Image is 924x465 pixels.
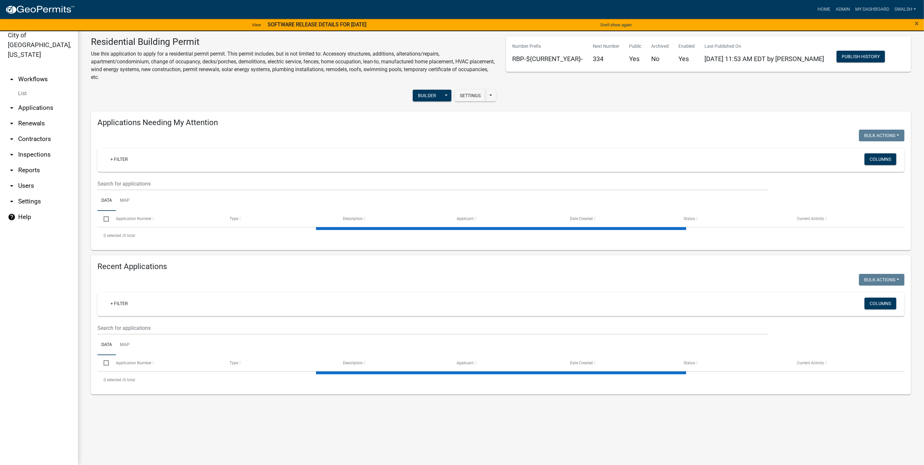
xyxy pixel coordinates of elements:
[104,233,124,238] span: 0 selected /
[8,166,16,174] i: arrow_drop_down
[564,355,677,371] datatable-header-cell: Date Created
[116,190,133,211] a: Map
[791,355,905,371] datatable-header-cell: Current Activity
[598,19,634,30] button: Don't show again
[8,182,16,190] i: arrow_drop_down
[677,211,791,226] datatable-header-cell: Status
[915,19,919,28] span: ×
[343,216,363,221] span: Description
[797,361,824,365] span: Current Activity
[104,378,124,382] span: 0 selected /
[684,216,695,221] span: Status
[652,43,669,50] p: Archived
[833,3,853,16] a: Admin
[865,298,896,309] button: Columns
[337,355,450,371] datatable-header-cell: Description
[230,361,238,365] span: Type
[97,177,768,190] input: Search for applications
[705,43,824,50] p: Last Published On
[413,90,441,101] button: Builder
[116,216,152,221] span: Application Number
[223,211,337,226] datatable-header-cell: Type
[116,335,133,355] a: Map
[268,21,366,28] strong: SOFTWARE RELEASE DETAILS FOR [DATE]
[97,321,768,335] input: Search for applications
[97,335,116,355] a: Data
[8,151,16,159] i: arrow_drop_down
[105,153,133,165] a: + Filter
[8,198,16,205] i: arrow_drop_down
[570,216,593,221] span: Date Created
[865,153,896,165] button: Columns
[652,55,669,63] h5: No
[629,43,642,50] p: Public
[815,3,833,16] a: Home
[457,216,474,221] span: Applicant
[230,216,238,221] span: Type
[97,355,110,371] datatable-header-cell: Select
[892,3,919,16] a: swalsh
[455,90,486,101] button: Settings
[629,55,642,63] h5: Yes
[97,118,905,127] h4: Applications Needing My Attention
[223,355,337,371] datatable-header-cell: Type
[859,274,905,286] button: Bulk Actions
[105,298,133,309] a: + Filter
[97,190,116,211] a: Data
[343,361,363,365] span: Description
[915,19,919,27] button: Close
[593,43,620,50] p: Next Number
[8,120,16,127] i: arrow_drop_down
[8,135,16,143] i: arrow_drop_down
[116,361,152,365] span: Application Number
[249,19,264,30] a: View
[91,36,496,47] h3: Residential Building Permit
[859,130,905,141] button: Bulk Actions
[110,355,223,371] datatable-header-cell: Application Number
[853,3,892,16] a: My Dashboard
[677,355,791,371] datatable-header-cell: Status
[97,211,110,226] datatable-header-cell: Select
[8,104,16,112] i: arrow_drop_down
[513,43,583,50] p: Number Prefix
[97,227,905,244] div: 0 total
[570,361,593,365] span: Date Created
[337,211,450,226] datatable-header-cell: Description
[450,211,564,226] datatable-header-cell: Applicant
[110,211,223,226] datatable-header-cell: Application Number
[797,216,824,221] span: Current Activity
[513,55,583,63] h5: RBP-${CURRENT_YEAR}-
[450,355,564,371] datatable-header-cell: Applicant
[97,262,905,271] h4: Recent Applications
[791,211,905,226] datatable-header-cell: Current Activity
[8,213,16,221] i: help
[91,50,496,81] p: Use this application to apply for a residential permit permit. This permit includes, but is not l...
[837,54,885,59] wm-modal-confirm: Workflow Publish History
[564,211,677,226] datatable-header-cell: Date Created
[593,55,620,63] h5: 334
[97,372,905,388] div: 0 total
[457,361,474,365] span: Applicant
[837,51,885,62] button: Publish History
[679,43,695,50] p: Enabled
[684,361,695,365] span: Status
[679,55,695,63] h5: Yes
[705,55,824,63] span: [DATE] 11:53 AM EDT by [PERSON_NAME]
[8,75,16,83] i: arrow_drop_up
